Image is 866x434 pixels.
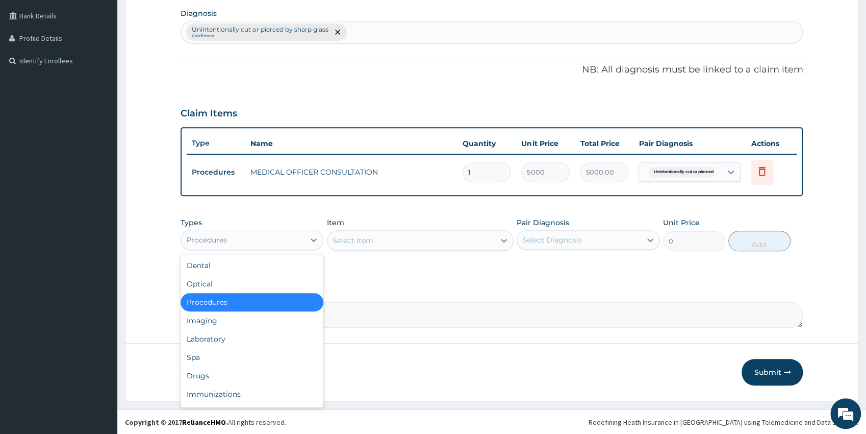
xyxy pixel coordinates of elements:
[575,133,633,154] th: Total Price
[663,218,700,228] label: Unit Price
[181,219,202,227] label: Types
[181,367,324,385] div: Drugs
[192,26,328,34] p: Unintentionally cut or pierced by sharp glass
[186,235,227,245] div: Procedures
[19,51,41,77] img: d_794563401_company_1708531726252_794563401
[522,235,582,245] div: Select Diagnosis
[181,293,324,311] div: Procedures
[181,311,324,330] div: Imaging
[181,108,237,119] h3: Claim Items
[181,8,217,18] label: Diagnosis
[181,288,803,297] label: Comment
[333,235,373,246] div: Select Item
[742,359,803,385] button: Submit
[333,28,342,37] span: remove selection option
[245,162,458,182] td: MEDICAL OFFICER CONSULTATION
[167,5,192,30] div: Minimize live chat window
[192,34,328,39] small: Confirmed
[589,417,858,427] div: Redefining Heath Insurance in [GEOGRAPHIC_DATA] using Telemedicine and Data Science!
[517,218,569,228] label: Pair Diagnosis
[53,57,171,70] div: Chat with us now
[59,129,141,232] span: We're online!
[181,63,803,77] p: NB: All diagnosis must be linked to a claim item
[728,231,791,251] button: Add
[181,348,324,367] div: Spa
[5,279,194,315] textarea: Type your message and hit 'Enter'
[746,133,797,154] th: Actions
[648,167,722,177] span: Unintentionally cut or pierced...
[181,275,324,293] div: Optical
[187,134,245,153] th: Type
[245,133,458,154] th: Name
[516,133,575,154] th: Unit Price
[125,418,228,427] strong: Copyright © 2017 .
[327,218,344,228] label: Item
[182,418,226,427] a: RelianceHMO
[181,256,324,275] div: Dental
[181,385,324,403] div: Immunizations
[457,133,516,154] th: Quantity
[187,163,245,182] td: Procedures
[181,330,324,348] div: Laboratory
[633,133,746,154] th: Pair Diagnosis
[181,403,324,422] div: Others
